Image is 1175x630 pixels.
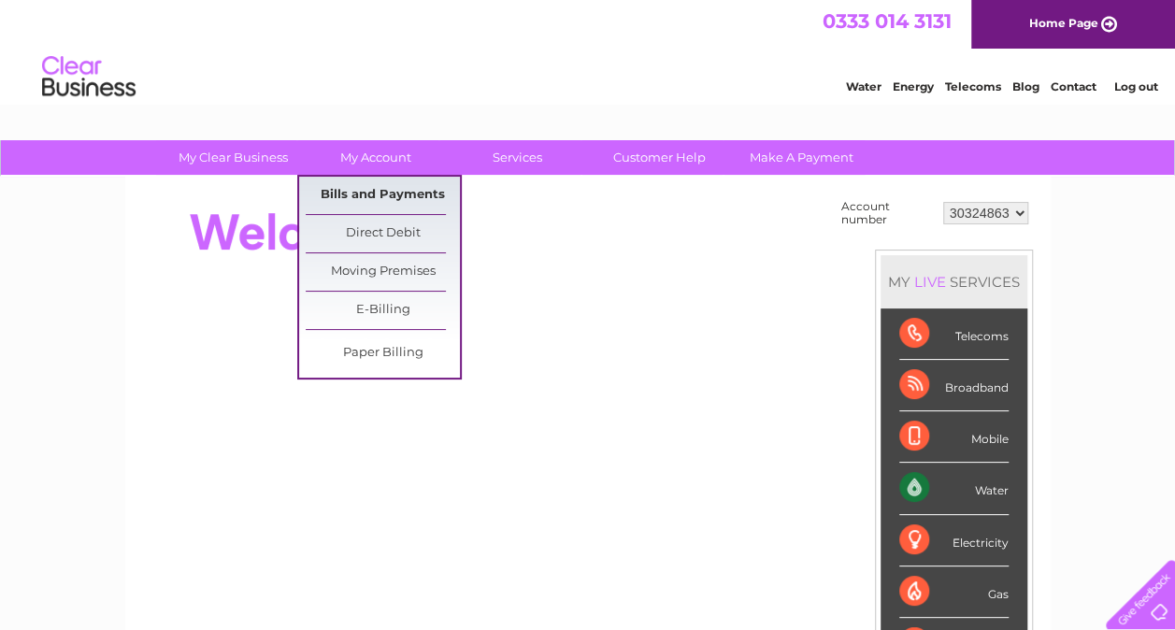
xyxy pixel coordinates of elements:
[306,335,460,372] a: Paper Billing
[846,79,881,93] a: Water
[899,411,1009,463] div: Mobile
[306,253,460,291] a: Moving Premises
[899,308,1009,360] div: Telecoms
[893,79,934,93] a: Energy
[899,360,1009,411] div: Broadband
[837,195,939,231] td: Account number
[881,255,1027,308] div: MY SERVICES
[724,140,879,175] a: Make A Payment
[899,566,1009,618] div: Gas
[41,49,136,106] img: logo.png
[306,292,460,329] a: E-Billing
[823,9,952,33] a: 0333 014 3131
[910,273,950,291] div: LIVE
[945,79,1001,93] a: Telecoms
[306,177,460,214] a: Bills and Payments
[306,215,460,252] a: Direct Debit
[899,515,1009,566] div: Electricity
[899,463,1009,514] div: Water
[582,140,737,175] a: Customer Help
[1012,79,1039,93] a: Blog
[156,140,310,175] a: My Clear Business
[1113,79,1157,93] a: Log out
[440,140,595,175] a: Services
[298,140,452,175] a: My Account
[147,10,1030,91] div: Clear Business is a trading name of Verastar Limited (registered in [GEOGRAPHIC_DATA] No. 3667643...
[1051,79,1096,93] a: Contact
